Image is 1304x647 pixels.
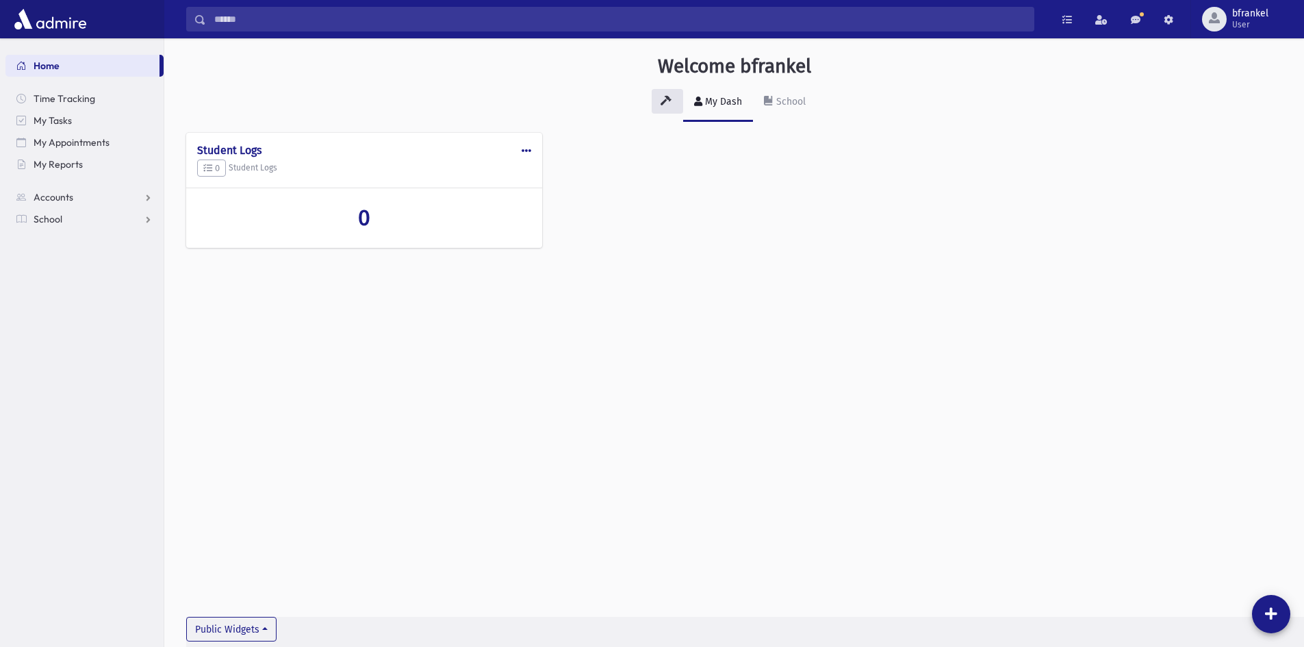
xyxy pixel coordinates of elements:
[5,153,164,175] a: My Reports
[34,136,110,149] span: My Appointments
[34,114,72,127] span: My Tasks
[34,158,83,170] span: My Reports
[5,55,159,77] a: Home
[11,5,90,33] img: AdmirePro
[5,208,164,230] a: School
[683,84,753,122] a: My Dash
[702,96,742,107] div: My Dash
[5,88,164,110] a: Time Tracking
[753,84,817,122] a: School
[197,144,531,157] h4: Student Logs
[34,213,62,225] span: School
[206,7,1034,31] input: Search
[197,205,531,231] a: 0
[358,205,370,231] span: 0
[203,163,220,173] span: 0
[658,55,811,78] h3: Welcome bfrankel
[5,131,164,153] a: My Appointments
[197,160,531,177] h5: Student Logs
[5,110,164,131] a: My Tasks
[34,60,60,72] span: Home
[774,96,806,107] div: School
[34,92,95,105] span: Time Tracking
[186,617,277,642] button: Public Widgets
[1232,8,1268,19] span: bfrankel
[5,186,164,208] a: Accounts
[34,191,73,203] span: Accounts
[1232,19,1268,30] span: User
[197,160,226,177] button: 0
